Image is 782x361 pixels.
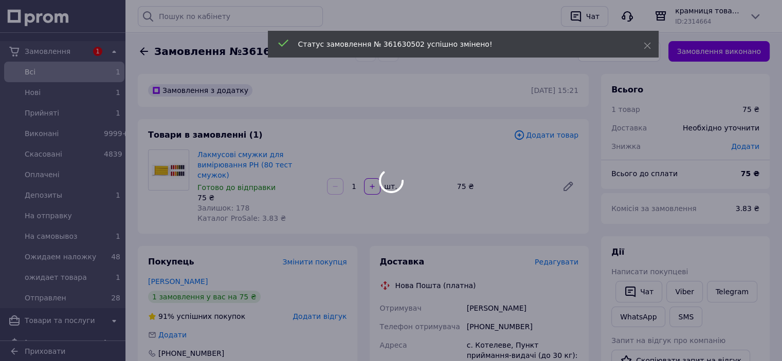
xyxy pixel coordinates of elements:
[197,150,292,179] a: Лакмусові смужки для вимірювання РН (80 тест смужок)
[611,124,647,132] span: Доставка
[148,291,261,303] div: 1 замовлення у вас на 75 ₴
[116,273,120,281] span: 1
[381,181,398,192] div: шт.
[380,341,407,349] span: Адреса
[25,347,65,355] span: Приховати
[148,84,252,97] div: Замовлення з додатку
[25,128,100,139] span: Виконані
[25,67,100,77] span: Всi
[25,46,87,56] span: Замовлення
[25,149,100,159] span: Скасовані
[465,317,580,336] div: [PHONE_NUMBER]
[25,108,100,118] span: Прийняті
[611,105,640,113] span: 1 товар
[116,232,120,240] span: 1
[677,117,766,139] div: Необхідно уточнити
[197,214,286,222] span: Каталог ProSale: 3.83 ₴
[293,312,347,320] span: Додати відгук
[104,150,122,158] span: 4839
[393,280,479,291] div: Нова Пошта (платна)
[465,299,580,317] div: [PERSON_NAME]
[611,169,678,178] span: Всього до сплати
[611,247,624,257] span: Дії
[666,281,702,302] a: Viber
[707,281,757,302] a: Telegram
[298,39,618,49] div: Статус замовлення № 361630502 успішно змінено!
[535,258,578,266] span: Редагувати
[668,41,770,62] button: Замовлення виконано
[138,6,323,27] input: Пошук по кабінету
[148,311,245,321] div: успішних покупок
[25,190,100,200] span: Депозиты
[611,307,665,327] a: WhatsApp
[611,268,688,276] span: Написати покупцеві
[611,336,725,345] span: Запит на відгук про компанію
[157,348,225,358] div: [PHONE_NUMBER]
[25,211,120,221] span: На отправку
[116,109,120,117] span: 1
[675,6,741,16] span: крамниця товарів для здоров'я ДОБРІ™
[611,142,641,150] span: Знижка
[93,47,102,56] span: 1
[25,87,100,98] span: Нові
[197,183,276,192] span: Готово до відправки
[148,257,194,267] span: Покупець
[25,338,120,348] span: [DEMOGRAPHIC_DATA]
[116,68,120,76] span: 1
[25,293,100,303] span: Отправлен
[25,252,100,262] span: Ожидаем наложку
[25,272,100,282] span: ожидает товара
[148,277,208,286] a: [PERSON_NAME]
[742,104,759,115] div: 75 ₴
[154,44,306,59] span: Замовлення №361630502
[25,169,120,180] span: Оплачені
[197,193,319,203] div: 75 ₴
[731,142,759,150] span: Додати
[531,86,578,94] time: [DATE] 15:21
[615,281,662,302] button: Чат
[158,331,187,339] span: Додати
[25,231,100,241] span: На самовывоз
[561,6,608,27] button: Чат
[741,169,759,178] b: 75 ₴
[736,204,759,213] span: 3.83 ₴
[380,257,425,267] span: Доставка
[380,322,460,331] span: Телефон отримувача
[380,304,422,312] span: Отримувач
[158,312,174,320] span: 91%
[584,9,602,24] div: Чат
[669,307,702,327] button: SMS
[453,179,554,194] div: 75 ₴
[283,258,347,266] span: Змінити покупця
[514,129,578,141] span: Додати товар
[25,315,104,326] span: Товари та послуги
[149,150,189,190] img: Лакмусові смужки для вимірювання РН (80 тест смужок)
[197,204,249,212] span: Залишок: 178
[111,253,120,261] span: 48
[611,85,643,94] span: Всього
[148,130,263,140] span: Товари в замовленні (1)
[116,88,120,97] span: 1
[116,191,120,199] span: 1
[675,18,711,25] span: ID: 2314664
[104,129,128,138] span: 9999+
[111,294,120,302] span: 28
[558,176,578,197] a: Редагувати
[611,204,697,213] span: Комісія за замовлення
